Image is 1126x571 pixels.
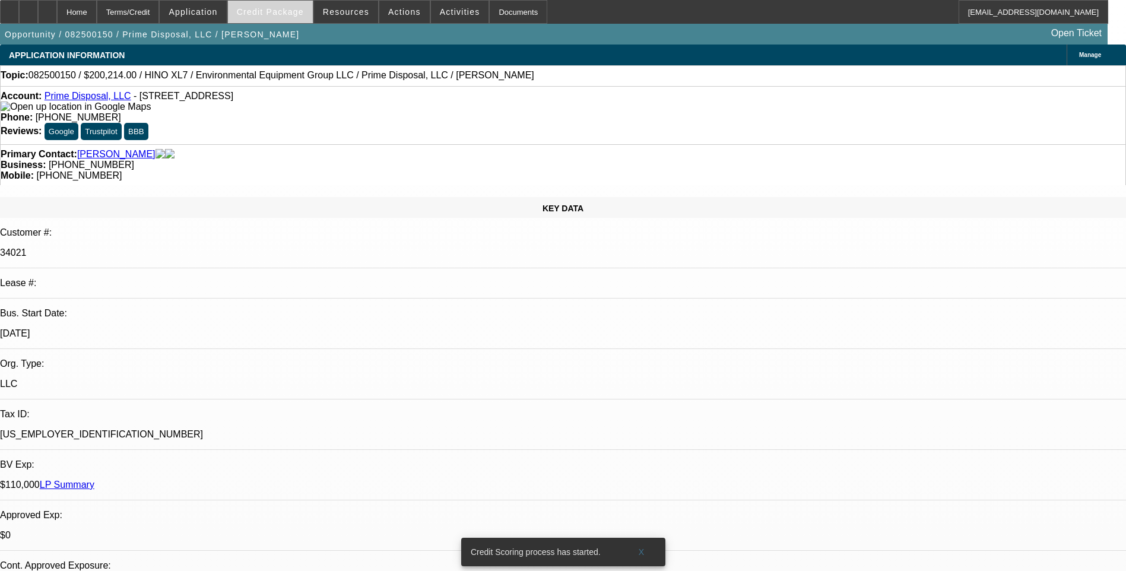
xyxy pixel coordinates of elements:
[1046,23,1106,43] a: Open Ticket
[1,126,42,136] strong: Reviews:
[156,149,165,160] img: facebook-icon.png
[440,7,480,17] span: Activities
[45,123,78,140] button: Google
[388,7,421,17] span: Actions
[1,91,42,101] strong: Account:
[81,123,121,140] button: Trustpilot
[1,101,151,112] img: Open up location in Google Maps
[1,70,28,81] strong: Topic:
[638,547,645,557] span: X
[1,112,33,122] strong: Phone:
[134,91,233,101] span: - [STREET_ADDRESS]
[1,101,151,112] a: View Google Maps
[1,170,34,180] strong: Mobile:
[160,1,226,23] button: Application
[77,149,156,160] a: [PERSON_NAME]
[1,160,46,170] strong: Business:
[169,7,217,17] span: Application
[28,70,534,81] span: 082500150 / $200,214.00 / HINO XL7 / Environmental Equipment Group LLC / Prime Disposal, LLC / [P...
[36,112,121,122] span: [PHONE_NUMBER]
[623,541,661,563] button: X
[36,170,122,180] span: [PHONE_NUMBER]
[40,480,94,490] a: LP Summary
[5,30,299,39] span: Opportunity / 082500150 / Prime Disposal, LLC / [PERSON_NAME]
[323,7,369,17] span: Resources
[124,123,148,140] button: BBB
[45,91,131,101] a: Prime Disposal, LLC
[9,50,125,60] span: APPLICATION INFORMATION
[461,538,623,566] div: Credit Scoring process has started.
[543,204,583,213] span: KEY DATA
[165,149,175,160] img: linkedin-icon.png
[431,1,489,23] button: Activities
[1,149,77,160] strong: Primary Contact:
[1079,52,1101,58] span: Manage
[49,160,134,170] span: [PHONE_NUMBER]
[237,7,304,17] span: Credit Package
[228,1,313,23] button: Credit Package
[314,1,378,23] button: Resources
[379,1,430,23] button: Actions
